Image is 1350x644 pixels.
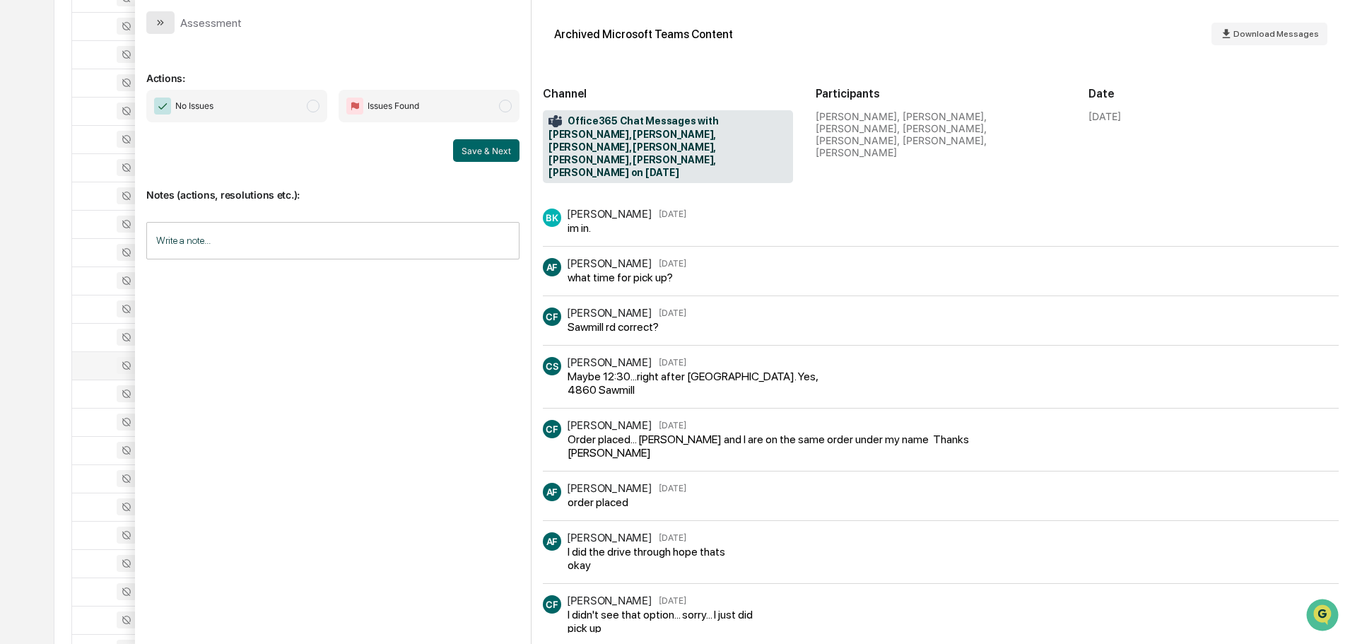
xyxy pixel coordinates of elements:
a: 🔎Data Lookup [8,199,95,225]
div: Start new chat [48,108,232,122]
time: Friday, September 5, 2025 at 11:29:55 AM [659,308,686,318]
button: Start new chat [240,112,257,129]
div: Sawmill rd correct? [568,320,682,334]
time: Friday, September 5, 2025 at 11:38:27 AM [659,532,686,543]
time: Friday, September 5, 2025 at 11:28:50 AM [659,258,686,269]
div: 🖐️ [14,180,25,191]
a: 🖐️Preclearance [8,172,97,198]
div: CF [543,595,561,614]
time: Friday, September 5, 2025 at 11:37:02 AM [659,420,686,431]
h2: Participants [816,87,1066,100]
h2: Date [1088,87,1339,100]
div: 🗄️ [102,180,114,191]
p: Notes (actions, resolutions etc.): [146,172,520,201]
div: [DATE] [1088,110,1121,122]
div: [PERSON_NAME] [567,257,652,270]
div: AF [543,258,561,276]
div: [PERSON_NAME] [567,481,652,495]
button: Save & Next [453,139,520,162]
img: Flag [346,98,363,115]
p: Actions: [146,55,520,84]
a: Powered byPylon [100,239,171,250]
div: Maybe 12:30...right after [GEOGRAPHIC_DATA]. Yes, 4860 Sawmill [568,370,843,397]
iframe: Open customer support [1305,597,1343,636]
span: No Issues [175,99,213,113]
a: 🗄️Attestations [97,172,181,198]
img: Checkmark [154,98,171,115]
button: Download Messages [1211,23,1327,45]
div: AF [543,532,561,551]
span: Download Messages [1233,29,1319,39]
div: [PERSON_NAME], [PERSON_NAME], [PERSON_NAME], [PERSON_NAME], [PERSON_NAME], [PERSON_NAME], [PERSON... [816,110,1066,158]
div: [PERSON_NAME] [567,306,652,320]
div: [PERSON_NAME] [567,356,652,369]
div: CS [543,357,561,375]
div: Archived Microsoft Teams Content [554,28,733,41]
span: Attestations [117,178,175,192]
div: AF [543,483,561,501]
div: [PERSON_NAME] [567,418,652,432]
div: BK [543,209,561,227]
time: Friday, September 5, 2025 at 11:25:17 AM [659,209,686,219]
span: Preclearance [28,178,91,192]
div: [PERSON_NAME] [567,531,652,544]
div: CF [543,420,561,438]
time: Friday, September 5, 2025 at 11:33:17 AM [659,357,686,368]
div: im in. [568,221,682,235]
div: Order placed... [PERSON_NAME] and I are on the same order under my name Thanks [PERSON_NAME] [568,433,977,459]
div: I did the drive through hope thats okay [568,545,734,572]
div: We're available if you need us! [48,122,179,134]
p: How can we help? [14,30,257,52]
div: 🔎 [14,206,25,218]
span: Pylon [141,240,171,250]
div: [PERSON_NAME] [567,594,652,607]
span: Data Lookup [28,205,89,219]
div: Assessment [180,16,242,30]
div: [PERSON_NAME] [567,207,652,221]
span: Office365 Chat Messages with [PERSON_NAME], [PERSON_NAME], [PERSON_NAME], [PERSON_NAME], [PERSON_... [548,115,787,180]
div: what time for pick up? [568,271,682,284]
h2: Channel [543,87,793,100]
img: 1746055101610-c473b297-6a78-478c-a979-82029cc54cd1 [14,108,40,134]
span: Issues Found [368,99,419,113]
time: Friday, September 5, 2025 at 11:38:18 AM [659,483,686,493]
time: Friday, September 5, 2025 at 11:39:19 AM [659,595,686,606]
div: order placed [568,496,682,509]
div: CF [543,308,561,326]
div: I didn't see that option... sorry... I just did pick up [568,608,764,635]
